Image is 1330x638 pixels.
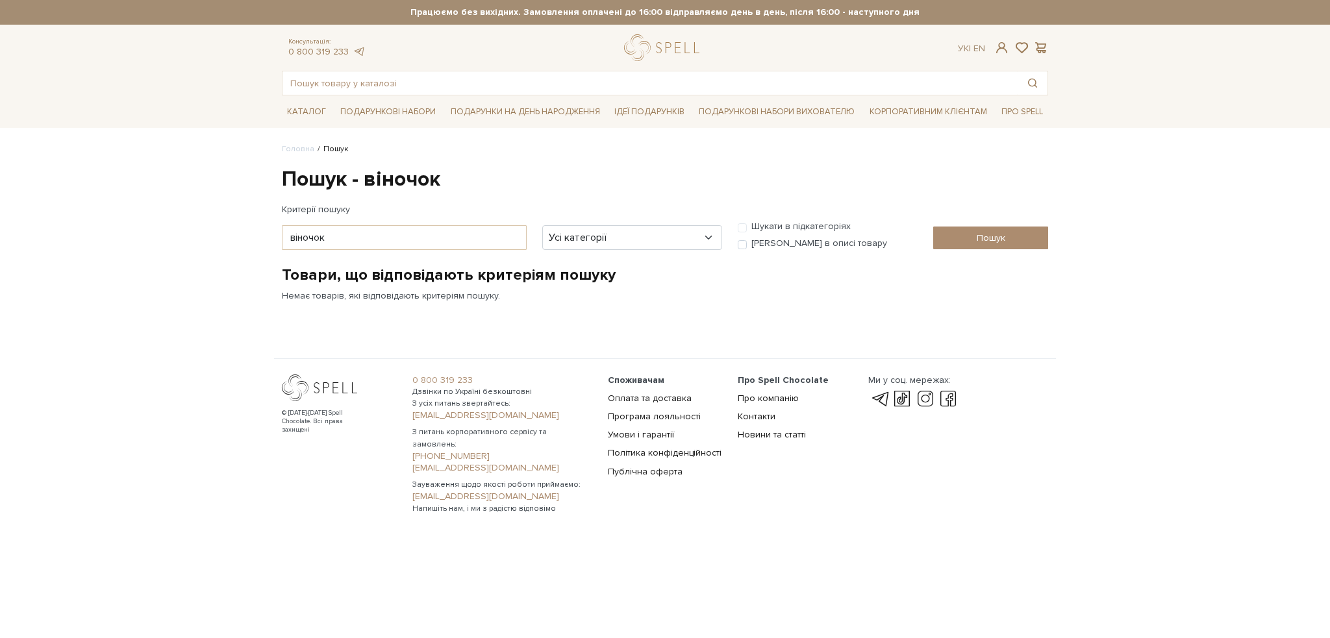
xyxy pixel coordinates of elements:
a: tik-tok [891,391,913,407]
a: Головна [282,144,314,154]
h1: Пошук - віночок [282,166,1048,193]
a: Програма лояльності [608,411,701,422]
div: Ук [958,43,985,55]
span: Консультація: [288,38,365,46]
span: Зауваження щодо якості роботи приймаємо: [412,479,592,491]
a: 0 800 319 233 [288,46,349,57]
a: [EMAIL_ADDRESS][DOMAIN_NAME] [412,462,592,474]
span: Напишіть нам, і ми з радістю відповімо [412,503,592,515]
a: Про компанію [738,393,799,404]
a: Контакти [738,411,775,422]
button: Пошук товару у каталозі [1018,71,1048,95]
a: telegram [352,46,365,57]
li: Пошук [314,143,348,155]
span: З питань корпоративного сервісу та замовлень: [412,426,592,450]
p: Немає товарів, які відповідають критеріям пошуку. [282,290,1048,302]
a: logo [624,34,705,61]
h2: Товари, що відповідають критеріям пошуку [282,265,1048,285]
a: [PHONE_NUMBER] [412,450,592,462]
a: Каталог [282,102,331,122]
input: Пошук [933,227,1048,249]
input: Пошук товару у каталозі [282,71,1018,95]
label: Шукати в підкатегоріях [751,221,851,232]
a: Політика конфіденційності [608,447,721,458]
input: Ключові слова [282,225,527,250]
input: [PERSON_NAME] в описі товару [738,240,747,249]
a: Умови і гарантії [608,429,674,440]
a: Публічна оферта [608,466,683,477]
a: Оплата та доставка [608,393,692,404]
span: | [969,43,971,54]
span: Споживачам [608,374,664,386]
strong: Працюємо без вихідних. Замовлення оплачені до 16:00 відправляємо день в день, після 16:00 - насту... [282,6,1048,18]
div: © [DATE]-[DATE] Spell Chocolate. Всі права захищені [282,409,370,434]
a: Про Spell [996,102,1048,122]
a: facebook [937,391,959,407]
a: Ідеї подарунків [609,102,690,122]
a: [EMAIL_ADDRESS][DOMAIN_NAME] [412,491,592,502]
a: Корпоративним клієнтам [864,101,992,123]
div: Ми у соц. мережах: [868,374,959,386]
a: instagram [914,391,936,407]
a: En [973,43,985,54]
label: [PERSON_NAME] в описі товару [751,238,887,249]
a: 0 800 319 233 [412,374,592,386]
a: [EMAIL_ADDRESS][DOMAIN_NAME] [412,410,592,421]
span: Про Spell Chocolate [738,374,829,386]
a: Подарункові набори [335,102,441,122]
span: З усіх питань звертайтесь: [412,398,592,410]
a: Новини та статті [738,429,806,440]
label: Критерії пошуку [282,198,350,221]
a: Подарункові набори вихователю [694,101,860,123]
a: telegram [868,391,890,407]
a: Подарунки на День народження [445,102,605,122]
span: Дзвінки по Україні безкоштовні [412,386,592,398]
